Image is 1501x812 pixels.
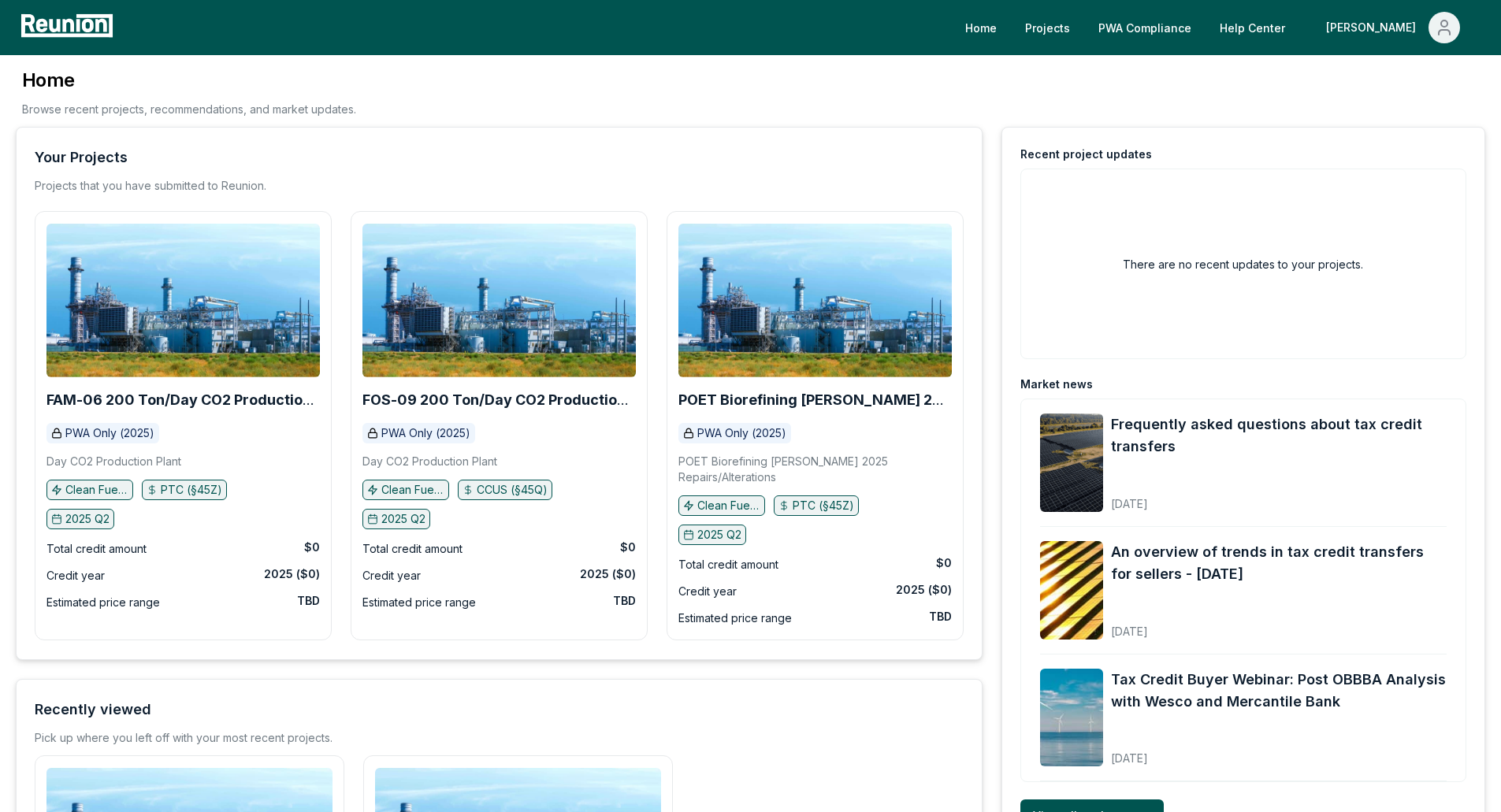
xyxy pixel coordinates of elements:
a: Help Center [1207,12,1298,43]
p: Day CO2 Production Plant [362,454,497,469]
p: Clean Fuel Production [381,482,444,498]
div: Market news [1020,376,1093,392]
p: Day CO2 Production Plant [46,454,181,469]
div: Credit year [46,566,105,585]
a: Frequently asked questions about tax credit transfers [1111,413,1447,458]
a: Tax Credit Buyer Webinar: Post OBBBA Analysis with Wesco and Mercantile Bank [1111,669,1447,713]
div: 2025 ($0) [264,566,320,582]
a: Projects [1012,12,1083,43]
div: $0 [936,555,952,571]
div: [DATE] [1111,612,1447,640]
div: Estimated price range [678,609,792,628]
p: 2025 Q2 [697,527,741,543]
img: POET Biorefining Preston 2025 Repairs/Alterations [678,224,952,377]
b: FAM-06 200 Ton/Day CO2 Production Plant [46,391,314,424]
b: POET Biorefining [PERSON_NAME] 2025 Repairs/Alterations [678,391,951,424]
div: $0 [304,539,320,555]
p: CCUS (§45Q) [477,482,548,498]
h2: There are no recent updates to your projects. [1123,256,1363,273]
p: 2025 Q2 [381,511,425,527]
p: PWA Only (2025) [697,425,786,441]
p: Browse recent projects, recommendations, and market updates. [22,101,356,117]
nav: Main [953,12,1485,43]
div: Credit year [362,566,421,585]
p: PWA Only (2025) [65,425,154,441]
p: PTC (§45Z) [793,498,854,514]
div: Total credit amount [362,539,463,558]
p: PWA Only (2025) [381,425,470,441]
div: Estimated price range [362,593,476,612]
p: Clean Fuel Production [65,482,128,498]
img: Frequently asked questions about tax credit transfers [1040,413,1103,512]
img: FOS-09 200 Ton/Day CO2 Production Plant [362,224,636,377]
div: Pick up where you left off with your most recent projects. [35,730,333,746]
div: 2025 ($0) [580,566,636,582]
a: An overview of trends in tax credit transfers for sellers - [DATE] [1111,541,1447,585]
div: TBD [929,609,952,625]
a: Home [953,12,1009,43]
button: 2025 Q2 [678,525,746,545]
button: Clean Fuel Production [362,480,449,500]
div: Your Projects [35,146,128,169]
div: Estimated price range [46,593,160,612]
div: [PERSON_NAME] [1326,12,1422,43]
img: An overview of trends in tax credit transfers for sellers - September 2025 [1040,541,1103,640]
p: 2025 Q2 [65,511,110,527]
img: FAM-06 200 Ton/Day CO2 Production Plant [46,224,320,377]
div: Total credit amount [46,539,147,558]
div: Total credit amount [678,555,778,574]
div: Recent project updates [1020,146,1152,162]
button: Clean Fuel Production [678,495,765,516]
button: [PERSON_NAME] [1313,12,1473,43]
a: FAM-06 200 Ton/Day CO2 Production Plant [46,392,320,408]
p: Projects that you have submitted to Reunion. [35,178,266,194]
div: $0 [620,539,636,555]
a: POET Biorefining [PERSON_NAME] 2025 Repairs/Alterations [678,392,952,408]
button: Clean Fuel Production [46,480,133,500]
button: 2025 Q2 [46,509,114,529]
div: TBD [297,593,320,609]
div: Credit year [678,582,737,601]
a: FOS-09 200 Ton/Day CO2 Production Plant [362,392,636,408]
div: TBD [613,593,636,609]
p: PTC (§45Z) [161,482,222,498]
div: [DATE] [1111,484,1447,512]
b: FOS-09 200 Ton/Day CO2 Production Plant [362,391,629,424]
p: POET Biorefining [PERSON_NAME] 2025 Repairs/Alterations [678,454,952,485]
button: 2025 Q2 [362,509,430,529]
p: Clean Fuel Production [697,498,760,514]
a: PWA Compliance [1086,12,1204,43]
div: Recently viewed [35,699,151,721]
div: [DATE] [1111,739,1447,766]
div: 2025 ($0) [896,582,952,598]
img: Tax Credit Buyer Webinar: Post OBBBA Analysis with Wesco and Mercantile Bank [1040,669,1103,767]
h3: Home [22,68,356,93]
